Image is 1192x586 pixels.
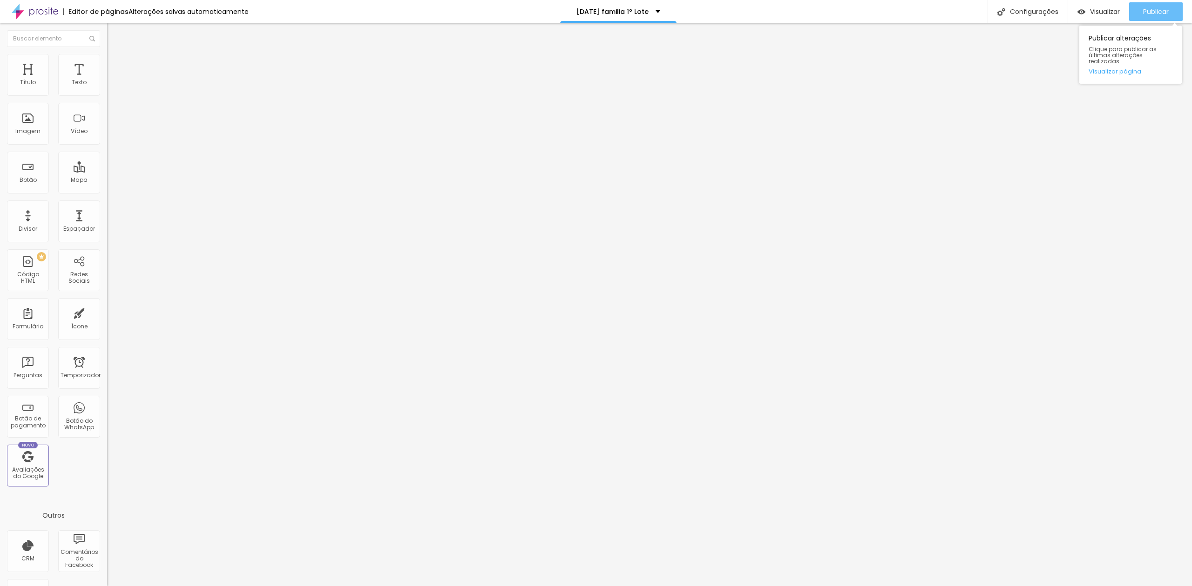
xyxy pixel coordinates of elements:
[21,554,34,562] font: CRM
[64,417,94,431] font: Botão do WhatsApp
[68,7,129,16] font: Editor de páginas
[71,322,88,330] font: Ícone
[20,78,36,86] font: Título
[1089,68,1172,74] a: Visualizar página
[72,78,87,86] font: Texto
[997,8,1005,16] img: Ícone
[1068,2,1129,21] button: Visualizar
[89,36,95,41] img: Ícone
[22,442,34,448] font: Novo
[7,30,100,47] input: Buscar elemento
[1089,33,1151,43] font: Publicar alterações
[1090,7,1120,16] font: Visualizar
[13,322,43,330] font: Formulário
[61,371,101,379] font: Temporizador
[107,23,1192,586] iframe: Editor
[1077,8,1085,16] img: view-1.svg
[1143,7,1169,16] font: Publicar
[1089,45,1157,65] font: Clique para publicar as últimas alterações realizadas
[1089,67,1141,76] font: Visualizar página
[11,414,46,429] font: Botão de pagamento
[20,176,37,184] font: Botão
[61,548,98,569] font: Comentários do Facebook
[12,466,44,480] font: Avaliações do Google
[1010,7,1058,16] font: Configurações
[19,225,37,233] font: Divisor
[14,371,42,379] font: Perguntas
[1129,2,1183,21] button: Publicar
[15,127,41,135] font: Imagem
[576,7,649,16] font: [DATE] familia 1º Lote
[68,270,90,285] font: Redes Sociais
[71,127,88,135] font: Vídeo
[17,270,39,285] font: Código HTML
[63,225,95,233] font: Espaçador
[42,511,65,520] font: Outros
[129,7,249,16] font: Alterações salvas automaticamente
[71,176,88,184] font: Mapa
